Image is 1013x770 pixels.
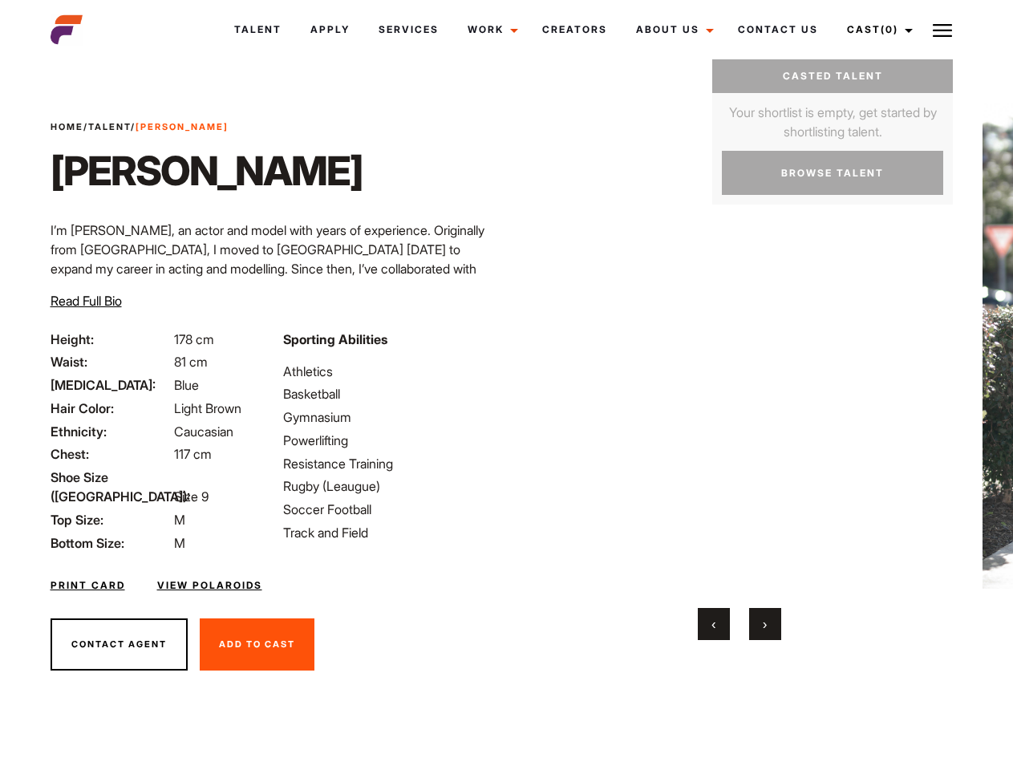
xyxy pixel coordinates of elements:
[51,291,122,310] button: Read Full Bio
[722,151,943,195] a: Browse Talent
[157,578,262,593] a: View Polaroids
[453,8,528,51] a: Work
[283,362,496,381] li: Athletics
[933,21,952,40] img: Burger icon
[51,352,171,371] span: Waist:
[51,578,125,593] a: Print Card
[283,431,496,450] li: Powerlifting
[51,533,171,553] span: Bottom Size:
[51,468,171,506] span: Shoe Size ([GEOGRAPHIC_DATA]):
[51,221,497,355] p: I’m [PERSON_NAME], an actor and model with years of experience. Originally from [GEOGRAPHIC_DATA]...
[174,446,212,462] span: 117 cm
[174,377,199,393] span: Blue
[51,121,83,132] a: Home
[622,8,723,51] a: About Us
[200,618,314,671] button: Add To Cast
[283,500,496,519] li: Soccer Football
[283,523,496,542] li: Track and Field
[296,8,364,51] a: Apply
[51,422,171,441] span: Ethnicity:
[174,488,209,505] span: Size 9
[174,423,233,440] span: Caucasian
[283,407,496,427] li: Gymnasium
[528,8,622,51] a: Creators
[283,384,496,403] li: Basketball
[88,121,131,132] a: Talent
[174,512,185,528] span: M
[220,8,296,51] a: Talent
[364,8,453,51] a: Services
[219,638,295,650] span: Add To Cast
[174,535,185,551] span: M
[174,331,214,347] span: 178 cm
[51,375,171,395] span: [MEDICAL_DATA]:
[51,14,83,46] img: cropped-aefm-brand-fav-22-square.png
[712,93,953,141] p: Your shortlist is empty, get started by shortlisting talent.
[174,354,208,370] span: 81 cm
[51,510,171,529] span: Top Size:
[763,616,767,632] span: Next
[51,147,363,195] h1: [PERSON_NAME]
[51,618,188,671] button: Contact Agent
[833,8,922,51] a: Cast(0)
[881,23,898,35] span: (0)
[51,293,122,309] span: Read Full Bio
[723,8,833,51] a: Contact Us
[51,330,171,349] span: Height:
[136,121,229,132] strong: [PERSON_NAME]
[711,616,715,632] span: Previous
[283,476,496,496] li: Rugby (Leaugue)
[51,444,171,464] span: Chest:
[283,454,496,473] li: Resistance Training
[174,400,241,416] span: Light Brown
[51,120,229,134] span: / /
[545,103,934,589] video: Your browser does not support the video tag.
[51,399,171,418] span: Hair Color:
[283,331,387,347] strong: Sporting Abilities
[712,59,953,93] a: Casted Talent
